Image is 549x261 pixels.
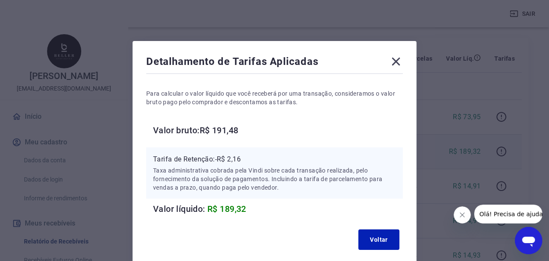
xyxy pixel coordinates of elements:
h6: Valor líquido: [153,202,403,216]
span: R$ 189,32 [207,204,246,214]
span: Olá! Precisa de ajuda? [5,6,72,13]
iframe: Fechar mensagem [454,206,471,223]
button: Voltar [358,229,399,250]
p: Para calcular o valor líquido que você receberá por uma transação, consideramos o valor bruto pag... [146,89,403,106]
h6: Valor bruto: R$ 191,48 [153,123,403,137]
iframe: Botão para abrir a janela de mensagens [515,227,542,254]
p: Taxa administrativa cobrada pela Vindi sobre cada transação realizada, pelo fornecimento da soluç... [153,166,396,192]
div: Detalhamento de Tarifas Aplicadas [146,55,403,72]
iframe: Mensagem da empresa [474,205,542,223]
p: Tarifa de Retenção: -R$ 2,16 [153,154,396,164]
